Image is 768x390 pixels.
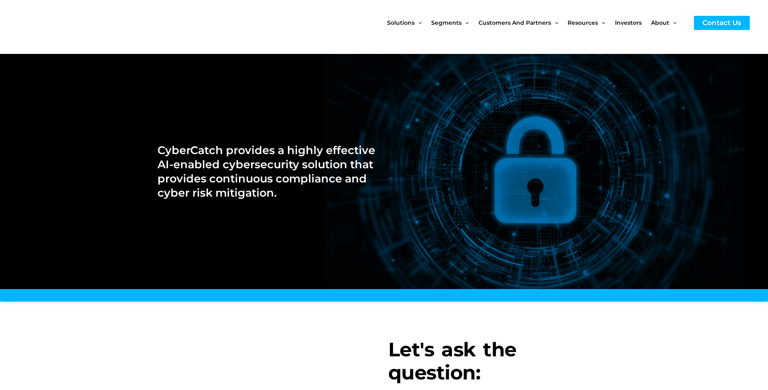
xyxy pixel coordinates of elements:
span: Resources [568,6,598,40]
h3: Let's ask the question: [388,338,611,385]
span: Segments [431,6,462,40]
nav: Site Navigation: New Main Menu [387,6,686,40]
span: Customers and Partners [479,6,551,40]
span: Menu Toggle [669,6,677,40]
h2: CyberCatch provides a highly effective AI-enabled cybersecurity solution that provides continuous... [157,143,375,200]
img: CyberCatch [14,6,111,40]
a: Investors [615,6,651,40]
span: Menu Toggle [415,6,422,40]
span: About [651,6,669,40]
span: Menu Toggle [462,6,469,40]
span: Menu Toggle [598,6,605,40]
a: Contact Us [694,16,750,30]
span: Solutions [387,6,415,40]
span: Investors [615,6,642,40]
span: Menu Toggle [551,6,558,40]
